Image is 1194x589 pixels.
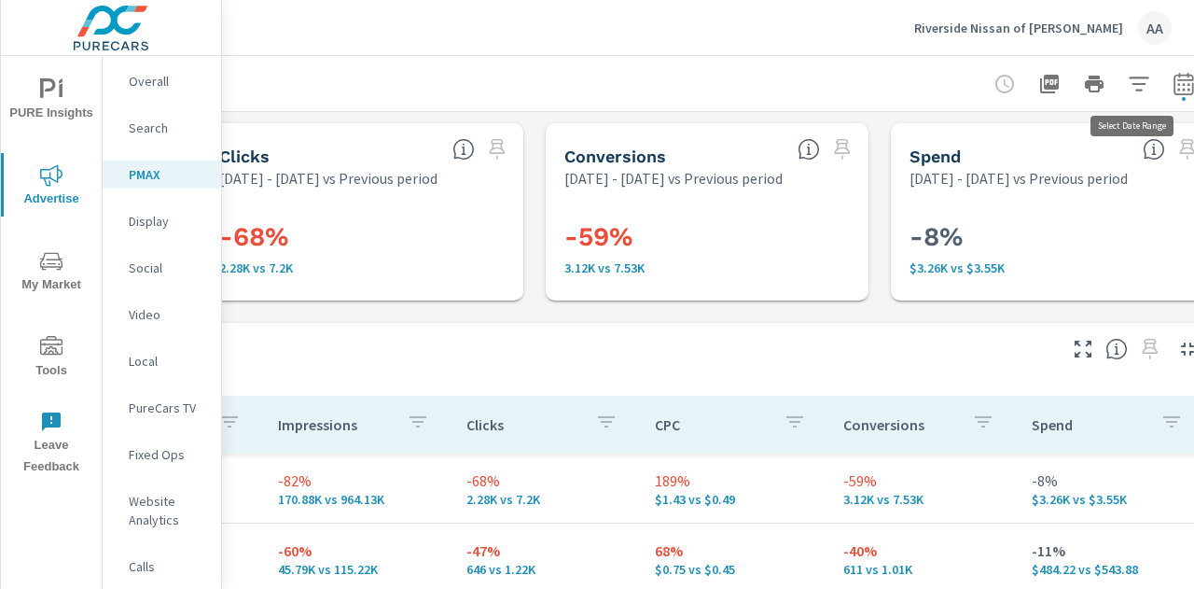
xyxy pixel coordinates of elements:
[103,67,221,95] div: Overall
[466,470,625,492] p: -68%
[1143,138,1165,161] span: The amount of money spent on advertising during the period.
[278,470,437,492] p: -82%
[219,221,505,253] h3: -68%
[129,305,206,324] p: Video
[843,415,957,434] p: Conversions
[129,119,206,137] p: Search
[909,167,1128,189] p: [DATE] - [DATE] vs Previous period
[278,562,437,577] p: 45,793 vs 115,219
[843,470,1002,492] p: -59%
[103,114,221,142] div: Search
[129,399,206,417] p: PureCars TV
[843,562,1002,577] p: 611 vs 1,014
[1135,334,1165,364] span: Select a preset date range to save this widget
[129,259,206,277] p: Social
[7,336,96,382] span: Tools
[103,301,221,329] div: Video
[1031,65,1068,103] button: "Export Report to PDF"
[103,394,221,422] div: PureCars TV
[798,138,820,161] span: Total Conversions include Actions, Leads and Unmapped.
[219,167,437,189] p: [DATE] - [DATE] vs Previous period
[278,415,392,434] p: Impressions
[103,487,221,534] div: Website Analytics
[1120,65,1158,103] button: Apply Filters
[103,347,221,375] div: Local
[1105,338,1128,360] span: This is a summary of PMAX performance results by campaign. Each column can be sorted.
[7,78,96,124] span: PURE Insights
[827,134,857,164] span: Select a preset date range to save this widget
[466,540,625,562] p: -47%
[129,557,206,576] p: Calls
[219,260,505,275] p: 2,283 vs 7,197
[129,352,206,371] p: Local
[129,72,206,91] p: Overall
[452,138,475,161] span: The number of times an ad was clicked by a consumer.
[129,492,206,529] p: Website Analytics
[482,134,512,164] span: Select a preset date range to save this widget
[1032,562,1190,577] p: $484.22 vs $543.88
[7,164,96,210] span: Advertise
[103,441,221,469] div: Fixed Ops
[7,411,96,478] span: Leave Feedback
[564,260,850,275] p: 3.12K vs 7.53K
[655,562,813,577] p: $0.75 vs $0.45
[7,250,96,296] span: My Market
[1032,492,1190,507] p: $3,256.96 vs $3,547.58
[129,165,206,184] p: PMAX
[278,540,437,562] p: -60%
[655,470,813,492] p: 189%
[564,167,783,189] p: [DATE] - [DATE] vs Previous period
[564,221,850,253] h3: -59%
[655,415,769,434] p: CPC
[1068,334,1098,364] button: Make Fullscreen
[278,492,437,507] p: 170.88K vs 964.13K
[103,161,221,189] div: PMAX
[103,553,221,581] div: Calls
[909,147,961,166] h5: Spend
[1,56,102,485] div: nav menu
[466,415,580,434] p: Clicks
[655,540,813,562] p: 68%
[1076,65,1113,103] button: Print Report
[466,492,625,507] p: 2,283 vs 7,197
[129,445,206,464] p: Fixed Ops
[103,207,221,235] div: Display
[843,540,1002,562] p: -40%
[1032,540,1190,562] p: -11%
[564,147,666,166] h5: Conversions
[466,562,625,577] p: 646 vs 1,221
[843,492,1002,507] p: 3,118 vs 7,528
[1032,415,1145,434] p: Spend
[103,254,221,282] div: Social
[655,492,813,507] p: $1.43 vs $0.49
[914,20,1123,36] p: Riverside Nissan of [PERSON_NAME]
[1032,470,1190,492] p: -8%
[1138,11,1172,45] div: AA
[129,212,206,231] p: Display
[219,147,270,166] h5: Clicks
